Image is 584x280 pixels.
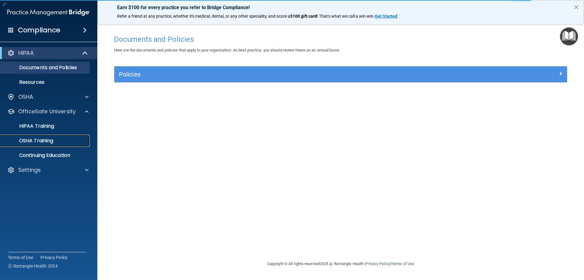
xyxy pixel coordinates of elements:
[114,48,340,52] span: Here are the documents and policies that apply to your organization. As best practice, you should...
[230,254,452,274] div: Copyright © All rights reserved 2025 @ Rectangle Health | |
[18,108,76,115] p: OfficeSafe University
[391,261,414,266] a: Terms of Use
[375,14,398,19] a: Get Started
[8,263,58,269] span: Ⓒ Rectangle Health 2024
[18,26,60,34] h4: Compliance
[7,166,89,174] a: Settings
[4,123,54,129] p: HIPAA Training
[7,108,89,115] a: OfficeSafe University
[560,27,578,45] button: Open Resource Center
[117,5,564,10] p: Earn $100 for every practice you refer to Bridge Compliance!
[8,254,33,261] a: Terms of Use
[114,35,567,43] h4: Documents and Policies
[4,65,87,71] p: Documents and Policies
[18,49,34,57] p: HIPAA
[4,138,53,144] p: OSHA Training
[4,152,87,158] p: Continuing Education
[573,2,579,12] button: Close
[4,79,87,85] p: Resources
[375,14,397,19] strong: Get Started
[18,93,33,101] p: OSHA
[119,71,449,78] h5: Policies
[18,166,41,174] p: Settings
[366,261,390,266] a: Privacy Policy
[119,69,562,79] a: Policies
[7,49,88,57] a: HIPAA
[317,14,375,19] span: ! That's what we call a win-win.
[7,6,90,19] img: PMB logo
[7,93,89,101] a: OSHA
[117,14,290,19] span: Refer a friend at any practice, whether it's medical, dental, or any other speciality, and score a
[40,254,68,261] a: Privacy Policy
[290,14,317,19] strong: $100 gift card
